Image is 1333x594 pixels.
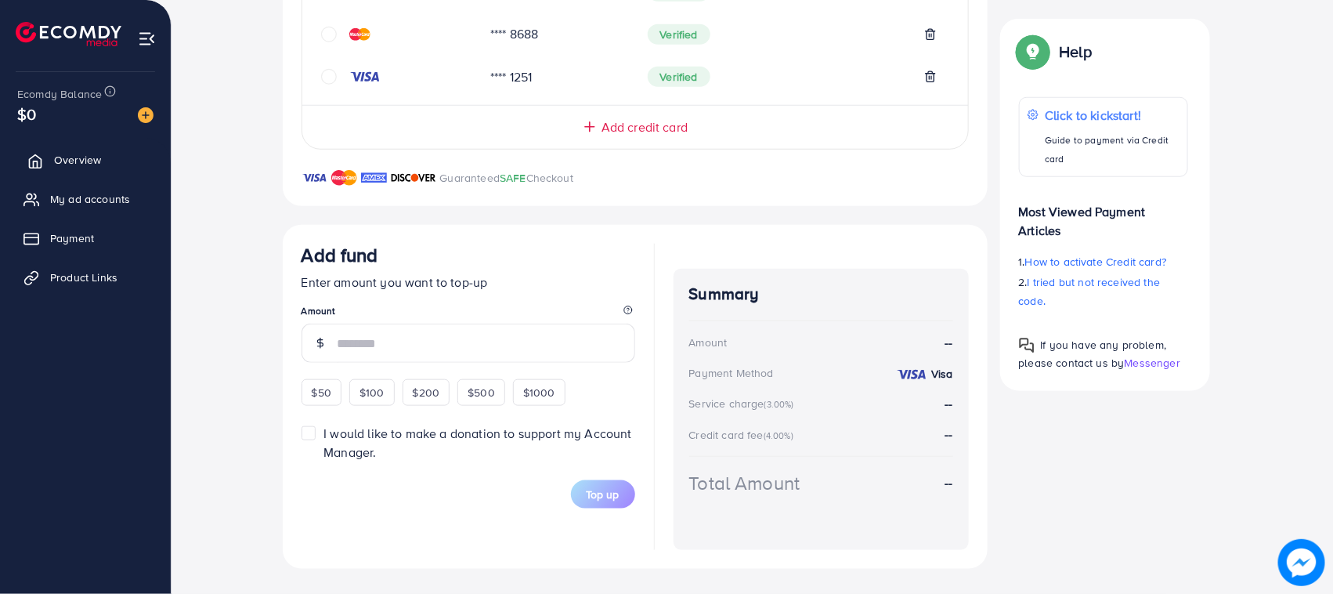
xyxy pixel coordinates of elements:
img: credit [349,71,381,83]
img: brand [302,168,327,187]
span: $100 [359,385,385,400]
legend: Amount [302,304,635,324]
span: $200 [413,385,440,400]
button: Top up [571,480,635,509]
a: Overview [12,144,159,176]
span: If you have any problem, please contact us by [1019,337,1167,371]
svg: circle [321,69,337,85]
small: (4.00%) [764,429,793,442]
span: I tried but not received the code. [1019,274,1161,309]
p: 1. [1019,252,1188,271]
strong: -- [945,474,952,492]
strong: -- [945,426,952,443]
span: $0 [17,103,36,125]
img: brand [361,168,387,187]
p: Help [1060,42,1093,61]
p: Click to kickstart! [1045,106,1179,125]
div: Total Amount [689,469,800,497]
img: image [138,107,154,123]
span: How to activate Credit card? [1025,254,1166,270]
h3: Add fund [302,244,378,266]
svg: circle [321,27,337,42]
img: brand [391,168,436,187]
h4: Summary [689,284,953,304]
div: Amount [689,335,728,350]
span: Payment [50,230,94,246]
div: Credit card fee [689,427,799,443]
img: Popup guide [1019,38,1047,66]
p: Most Viewed Payment Articles [1019,190,1188,240]
img: credit [349,28,370,41]
span: I would like to make a donation to support my Account Manager. [323,425,631,460]
p: Enter amount you want to top-up [302,273,635,292]
p: Guaranteed Checkout [440,168,574,187]
span: SAFE [500,170,526,186]
span: Verified [648,24,710,45]
strong: Visa [931,366,953,382]
strong: -- [945,395,952,412]
p: Guide to payment via Credit card [1045,131,1179,168]
a: Product Links [12,262,159,293]
span: My ad accounts [50,191,130,207]
div: Payment Method [689,365,774,381]
span: Product Links [50,270,117,285]
img: credit [896,368,927,381]
span: Add credit card [601,118,688,136]
img: logo [16,22,121,46]
span: Top up [587,487,620,502]
a: Payment [12,223,159,254]
span: Verified [648,67,710,87]
img: image [1278,539,1325,586]
small: (3.00%) [764,398,794,411]
div: Service charge [689,396,799,411]
span: Ecomdy Balance [17,86,102,102]
img: menu [138,30,156,48]
span: $1000 [523,385,555,400]
a: My ad accounts [12,183,159,215]
span: Overview [54,152,101,168]
span: $500 [468,385,495,400]
img: brand [331,168,357,187]
img: Popup guide [1019,338,1035,353]
p: 2. [1019,273,1188,310]
span: $50 [312,385,331,400]
span: Messenger [1125,355,1180,371]
strong: -- [945,334,952,352]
